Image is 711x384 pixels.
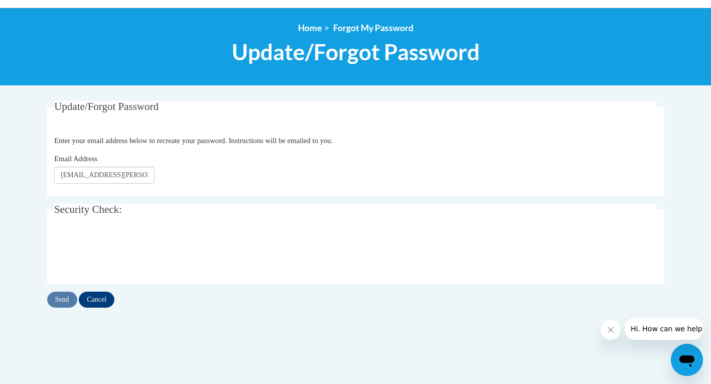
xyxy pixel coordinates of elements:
input: Email [54,167,155,184]
span: Forgot My Password [333,23,413,33]
span: Update/Forgot Password [54,100,159,112]
input: Cancel [79,292,114,308]
iframe: reCAPTCHA [54,232,207,272]
iframe: Close message [601,320,621,340]
iframe: Button to launch messaging window [671,344,703,376]
a: Home [298,23,322,33]
span: Email Address [54,155,97,163]
span: Enter your email address below to recreate your password. Instructions will be emailed to you. [54,137,333,145]
iframe: Message from company [625,318,703,340]
span: Security Check: [54,203,122,215]
span: Hi. How can we help? [6,7,81,15]
span: Update/Forgot Password [232,39,480,65]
